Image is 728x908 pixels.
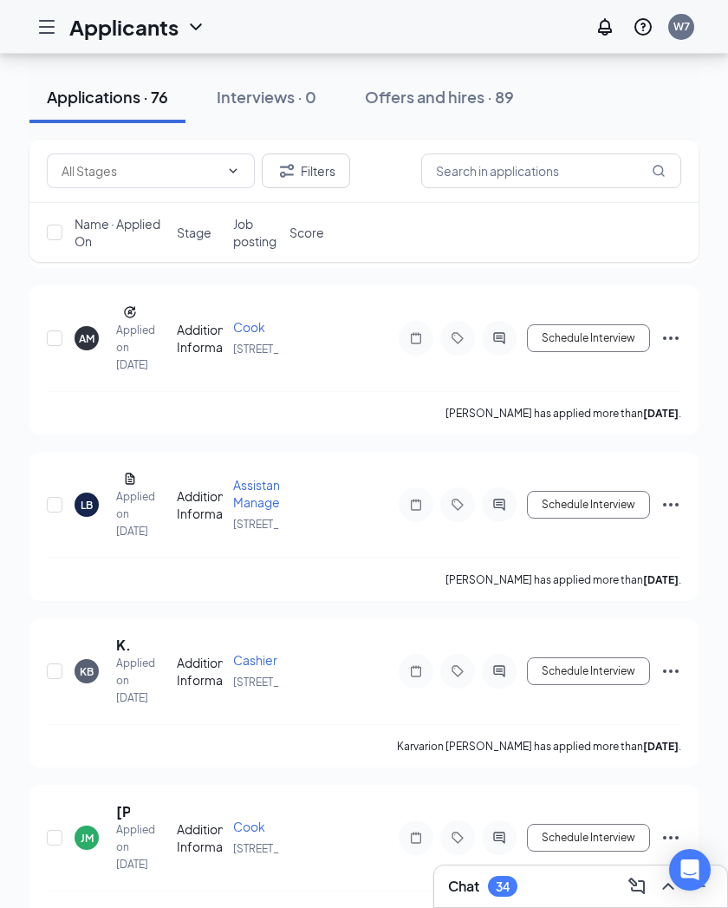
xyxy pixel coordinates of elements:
svg: ActiveChat [489,831,510,845]
svg: Note [406,498,426,512]
div: 34 [496,879,510,894]
div: W7 [673,19,690,34]
button: Filter Filters [262,154,350,188]
span: Assistant Manager [233,477,284,510]
b: [DATE] [643,573,679,586]
svg: ComposeMessage [627,876,647,897]
div: Applied on [DATE] [116,821,130,873]
svg: QuestionInfo [633,16,653,37]
span: Cashier [233,652,277,668]
svg: Filter [276,160,297,181]
h5: [PERSON_NAME] [116,802,130,821]
div: AM [79,331,94,346]
span: Cook [233,819,265,834]
button: ComposeMessage [623,872,651,900]
div: Offers and hires · 89 [365,86,514,108]
button: Schedule Interview [527,491,650,519]
button: Schedule Interview [527,324,650,352]
p: Karvarion [PERSON_NAME] has applied more than . [397,739,681,754]
svg: Tag [447,664,468,678]
h5: Karvarion [PERSON_NAME] [116,636,130,655]
input: All Stages [62,161,219,180]
p: [PERSON_NAME] has applied more than . [445,406,681,421]
svg: ChevronDown [185,16,206,37]
svg: ActiveChat [489,498,510,512]
svg: Note [406,664,426,678]
span: Cook [233,319,265,335]
div: Additional Information [177,321,223,356]
svg: Ellipses [660,328,681,349]
input: Search in applications [421,154,681,188]
span: Name · Applied On [75,215,166,250]
svg: Ellipses [660,827,681,848]
svg: MagnifyingGlass [652,164,666,178]
b: [DATE] [643,740,679,753]
span: [STREET_ADDRESS] [233,518,332,531]
span: Stage [177,224,211,241]
svg: Document [123,472,137,486]
div: LB [81,498,93,513]
span: Score [289,224,324,241]
svg: Ellipses [660,494,681,515]
svg: Tag [447,831,468,845]
div: Applications · 76 [47,86,168,108]
button: Schedule Interview [527,824,650,852]
svg: Tag [447,331,468,345]
div: Open Intercom Messenger [669,849,711,891]
svg: ActiveChat [489,664,510,678]
div: Applied on [DATE] [116,322,130,374]
span: [STREET_ADDRESS] [233,842,332,855]
b: [DATE] [643,407,679,420]
svg: Ellipses [660,661,681,682]
div: Applied on [DATE] [116,655,130,707]
span: Job posting [233,215,279,250]
p: [PERSON_NAME] has applied more than . [445,572,681,587]
h1: Applicants [69,12,179,42]
span: [STREET_ADDRESS] [233,676,332,689]
h3: Chat [448,877,479,896]
svg: ChevronUp [658,876,679,897]
div: Additional Information [177,487,223,522]
svg: Reapply [123,305,137,319]
div: Interviews · 0 [217,86,316,108]
div: JM [81,831,94,846]
svg: Notifications [595,16,615,37]
button: ChevronUp [654,872,682,900]
svg: Hamburger [36,16,57,37]
span: [STREET_ADDRESS] [233,343,332,356]
div: Additional Information [177,654,223,689]
div: Applied on [DATE] [116,488,130,540]
div: KB [80,664,94,679]
div: Additional Information [177,820,223,855]
svg: Tag [447,498,468,512]
svg: ActiveChat [489,331,510,345]
svg: Note [406,831,426,845]
button: Schedule Interview [527,657,650,685]
svg: ChevronDown [226,164,240,178]
svg: Note [406,331,426,345]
